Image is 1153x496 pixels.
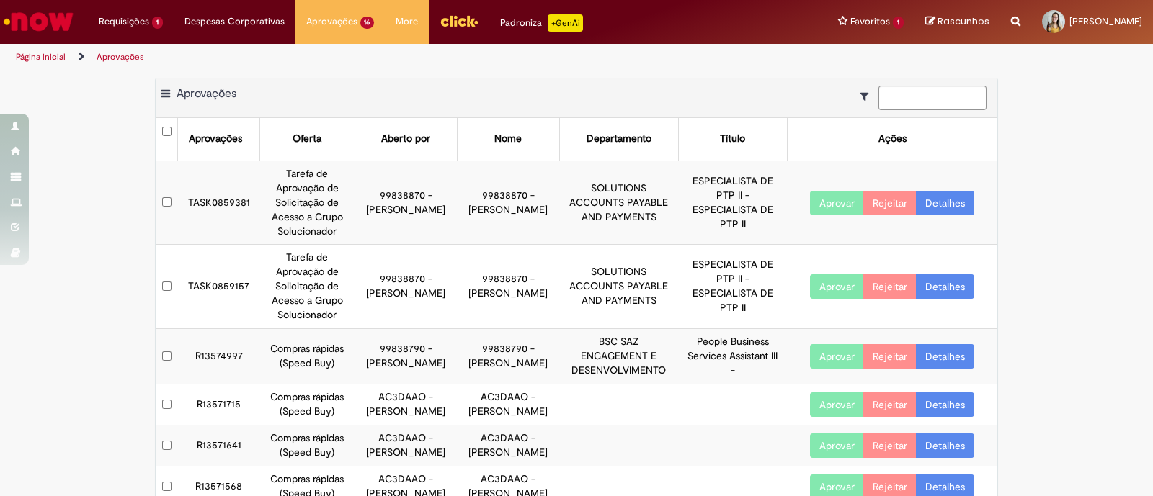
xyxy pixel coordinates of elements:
a: Detalhes [916,433,974,458]
td: 99838790 - [PERSON_NAME] [457,329,559,384]
span: More [396,14,418,29]
td: SOLUTIONS ACCOUNTS PAYABLE AND PAYMENTS [559,161,679,245]
a: Detalhes [916,274,974,299]
td: AC3DAAO - [PERSON_NAME] [355,384,457,425]
p: +GenAi [548,14,583,32]
td: 99838870 - [PERSON_NAME] [457,161,559,245]
td: Tarefa de Aprovação de Solicitação de Acesso a Grupo Solucionador [260,161,355,245]
button: Rejeitar [863,433,917,458]
th: Aprovações [178,118,260,161]
div: Ações [878,132,907,146]
button: Aprovar [810,344,864,369]
span: 1 [893,17,904,29]
div: Aprovações [189,132,242,146]
td: Compras rápidas (Speed Buy) [260,329,355,384]
button: Rejeitar [863,191,917,215]
span: 1 [152,17,163,29]
td: TASK0859381 [178,161,260,245]
td: People Business Services Assistant III - [679,329,787,384]
a: Rascunhos [925,15,989,29]
button: Aprovar [810,392,864,417]
td: Compras rápidas (Speed Buy) [260,384,355,425]
button: Rejeitar [863,274,917,299]
td: ESPECIALISTA DE PTP II - ESPECIALISTA DE PTP II [679,245,787,329]
span: [PERSON_NAME] [1069,15,1142,27]
td: R13574997 [178,329,260,384]
span: Aprovações [306,14,357,29]
td: SOLUTIONS ACCOUNTS PAYABLE AND PAYMENTS [559,245,679,329]
span: Rascunhos [938,14,989,28]
a: Aprovações [97,51,144,63]
td: R13571641 [178,425,260,466]
td: AC3DAAO - [PERSON_NAME] [355,425,457,466]
td: BSC SAZ ENGAGEMENT E DESENVOLVIMENTO [559,329,679,384]
span: 16 [360,17,375,29]
button: Aprovar [810,274,864,299]
td: R13571715 [178,384,260,425]
a: Detalhes [916,392,974,417]
td: AC3DAAO - [PERSON_NAME] [457,384,559,425]
td: 99838870 - [PERSON_NAME] [355,161,457,245]
td: 99838790 - [PERSON_NAME] [355,329,457,384]
button: Rejeitar [863,344,917,369]
td: 99838870 - [PERSON_NAME] [355,245,457,329]
span: Aprovações [177,86,236,101]
div: Padroniza [500,14,583,32]
td: TASK0859157 [178,245,260,329]
span: Favoritos [850,14,890,29]
td: Tarefa de Aprovação de Solicitação de Acesso a Grupo Solucionador [260,245,355,329]
i: Mostrar filtros para: Suas Solicitações [860,91,876,102]
td: ESPECIALISTA DE PTP II - ESPECIALISTA DE PTP II [679,161,787,245]
a: Página inicial [16,51,66,63]
td: Compras rápidas (Speed Buy) [260,425,355,466]
td: 99838870 - [PERSON_NAME] [457,245,559,329]
img: ServiceNow [1,7,76,36]
button: Aprovar [810,191,864,215]
ul: Trilhas de página [11,44,758,71]
button: Aprovar [810,433,864,458]
span: Requisições [99,14,149,29]
div: Departamento [587,132,651,146]
div: Título [720,132,745,146]
a: Detalhes [916,344,974,369]
a: Detalhes [916,191,974,215]
div: Oferta [293,132,321,146]
div: Nome [494,132,522,146]
button: Rejeitar [863,392,917,417]
span: Despesas Corporativas [184,14,285,29]
img: click_logo_yellow_360x200.png [440,10,478,32]
td: AC3DAAO - [PERSON_NAME] [457,425,559,466]
div: Aberto por [381,132,430,146]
